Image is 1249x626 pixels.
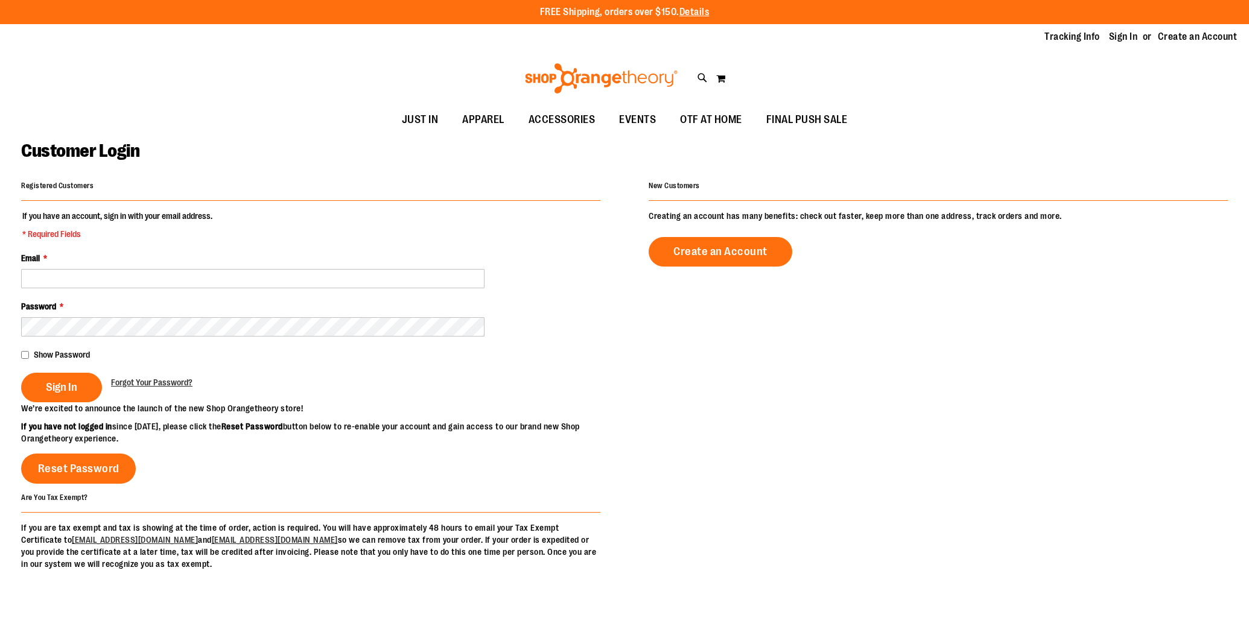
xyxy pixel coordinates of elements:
[679,7,710,17] a: Details
[649,182,700,190] strong: New Customers
[21,253,40,263] span: Email
[72,535,198,545] a: [EMAIL_ADDRESS][DOMAIN_NAME]
[111,376,192,388] a: Forgot Your Password?
[619,106,656,133] span: EVENTS
[221,422,283,431] strong: Reset Password
[212,535,338,545] a: [EMAIL_ADDRESS][DOMAIN_NAME]
[649,210,1228,222] p: Creating an account has many benefits: check out faster, keep more than one address, track orders...
[649,237,792,267] a: Create an Account
[540,5,710,19] p: FREE Shipping, orders over $150.
[1109,30,1138,43] a: Sign In
[21,422,112,431] strong: If you have not logged in
[21,302,56,311] span: Password
[21,210,214,240] legend: If you have an account, sign in with your email address.
[46,381,77,394] span: Sign In
[680,106,742,133] span: OTF AT HOME
[21,493,88,501] strong: Are You Tax Exempt?
[38,462,119,475] span: Reset Password
[523,63,679,93] img: Shop Orangetheory
[1044,30,1100,43] a: Tracking Info
[21,402,624,414] p: We’re excited to announce the launch of the new Shop Orangetheory store!
[111,378,192,387] span: Forgot Your Password?
[462,106,504,133] span: APPAREL
[34,350,90,359] span: Show Password
[21,182,94,190] strong: Registered Customers
[21,522,600,570] p: If you are tax exempt and tax is showing at the time of order, action is required. You will have ...
[21,420,624,444] p: since [DATE], please click the button below to re-enable your account and gain access to our bran...
[21,454,136,484] a: Reset Password
[766,106,848,133] span: FINAL PUSH SALE
[529,106,596,133] span: ACCESSORIES
[402,106,439,133] span: JUST IN
[1158,30,1238,43] a: Create an Account
[673,245,768,258] span: Create an Account
[22,228,212,240] span: * Required Fields
[21,373,102,402] button: Sign In
[21,141,139,161] span: Customer Login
